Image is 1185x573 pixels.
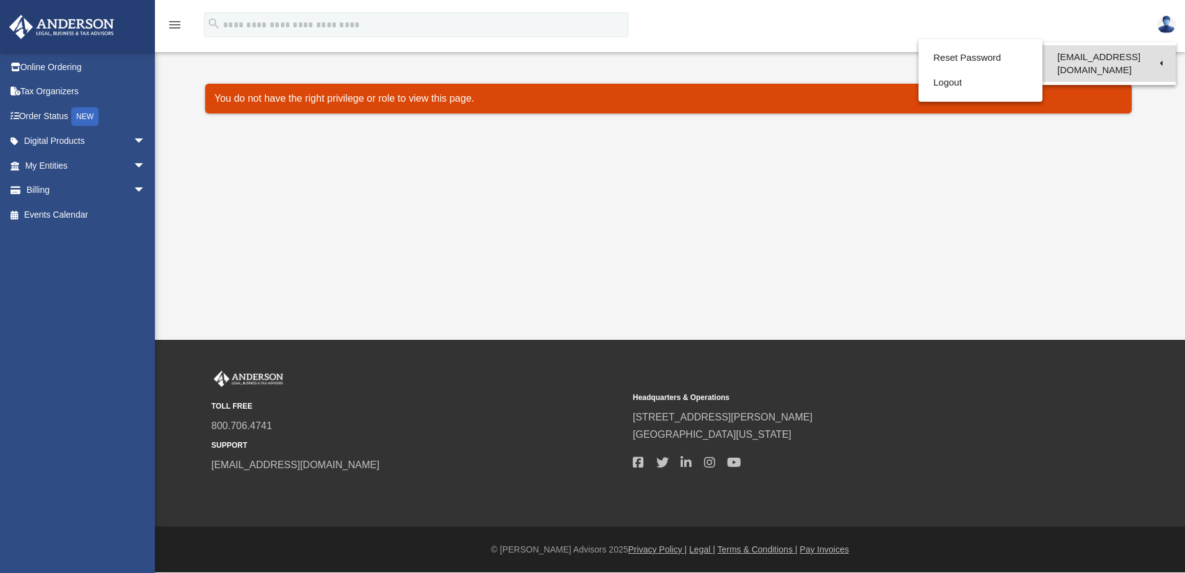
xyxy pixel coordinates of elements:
a: menu [167,22,182,32]
a: Billingarrow_drop_down [9,178,164,203]
p: You do not have the right privilege or role to view this page. [214,90,1122,107]
img: Anderson Advisors Platinum Portal [211,371,286,387]
span: arrow_drop_down [133,178,158,203]
img: User Pic [1157,16,1176,33]
small: TOLL FREE [211,400,624,413]
div: NEW [71,107,99,126]
small: Headquarters & Operations [633,391,1046,404]
a: Online Ordering [9,55,164,79]
a: Pay Invoices [800,544,848,554]
a: Order StatusNEW [9,104,164,129]
a: Terms & Conditions | [718,544,798,554]
small: SUPPORT [211,439,624,452]
a: Digital Productsarrow_drop_down [9,129,164,154]
a: Events Calendar [9,202,164,227]
span: arrow_drop_down [133,129,158,154]
i: search [207,17,221,30]
a: My Entitiesarrow_drop_down [9,153,164,178]
span: arrow_drop_down [133,153,158,179]
a: Legal | [689,544,715,554]
a: Privacy Policy | [628,544,687,554]
i: menu [167,17,182,32]
a: Reset Password [918,45,1042,71]
img: Anderson Advisors Platinum Portal [6,15,118,39]
a: [GEOGRAPHIC_DATA][US_STATE] [633,429,791,440]
a: [EMAIL_ADDRESS][DOMAIN_NAME] [1042,45,1176,82]
a: 800.706.4741 [211,420,272,431]
a: Tax Organizers [9,79,164,104]
a: Logout [918,70,1042,95]
a: [STREET_ADDRESS][PERSON_NAME] [633,412,813,422]
a: [EMAIL_ADDRESS][DOMAIN_NAME] [211,460,379,470]
div: © [PERSON_NAME] Advisors 2025 [155,542,1185,557]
